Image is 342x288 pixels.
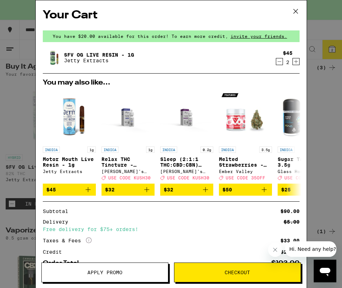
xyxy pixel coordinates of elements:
[43,169,96,174] div: Jetty Extracts
[102,184,155,196] button: Add to bag
[102,146,118,153] p: INDICA
[222,187,232,192] span: $50
[284,219,300,224] div: $5.00
[43,156,96,168] p: Motor Mouth Live Resin - 1g
[167,175,209,180] span: USE CODE KUSH30
[53,34,228,39] span: You have $20.00 available for this order! To earn more credit,
[283,59,292,65] div: 2
[146,146,155,153] p: 1g
[102,90,155,184] a: Open page for Relax THC Tincture - 1000mg from Mary's Medicinals
[43,227,300,232] div: Free delivery for $75+ orders!
[276,58,283,65] button: Decrement
[43,48,63,68] img: SFV OG Live Resin - 1g
[43,249,67,254] div: Credit
[201,146,213,153] p: 0.2g
[259,146,272,153] p: 3.5g
[226,175,265,180] span: USE CODE 35OFF
[102,169,155,174] div: [PERSON_NAME]'s Medicinals
[268,243,282,257] iframe: Close message
[160,169,213,174] div: [PERSON_NAME]'s Medicinals
[87,270,122,275] span: Apply Promo
[174,263,301,282] button: Checkout
[314,260,336,282] iframe: Button to launch messaging window
[43,7,300,23] h2: Your Cart
[219,90,272,184] a: Open page for Melted Strawberries - 3.5g from Ember Valley
[228,34,290,39] span: invite your friends.
[160,184,213,196] button: Add to bag
[43,237,92,244] div: Taxes & Fees
[278,90,331,143] img: Glass House - Sugar Tarts - 3.5g
[102,90,155,143] img: Mary's Medicinals - Relax THC Tincture - 1000mg
[160,90,213,184] a: Open page for Sleep (2:1:1 THC:CBD:CBN) Tincture - 200mg from Mary's Medicinals
[43,90,96,184] a: Open page for Motor Mouth Live Resin - 1g from Jetty Extracts
[284,175,327,180] span: USE CODE KUSH30
[43,209,73,214] div: Subtotal
[219,90,272,143] img: Ember Valley - Melted Strawberries - 3.5g
[41,263,168,282] button: Apply Promo
[278,90,331,184] a: Open page for Sugar Tarts - 3.5g from Glass House
[278,169,331,174] div: Glass House
[278,146,295,153] p: INDICA
[64,58,134,63] p: Jetty Extracts
[219,146,236,153] p: INDICA
[43,79,300,86] h2: You may also like...
[164,187,173,192] span: $32
[283,50,292,56] div: $45
[292,58,300,65] button: Increment
[278,184,331,196] button: Add to bag
[219,184,272,196] button: Add to bag
[105,187,115,192] span: $32
[46,187,56,192] span: $45
[43,260,84,266] div: Order Total
[281,187,291,192] span: $25
[102,156,155,168] p: Relax THC Tincture - 1000mg
[219,169,272,174] div: Ember Valley
[160,156,213,168] p: Sleep (2:1:1 THC:CBD:CBN) Tincture - 200mg
[225,270,250,275] span: Checkout
[43,184,96,196] button: Add to bag
[43,219,73,224] div: Delivery
[108,175,151,180] span: USE CODE KUSH30
[219,156,272,168] p: Melted Strawberries - 3.5g
[280,209,300,214] div: $90.00
[160,146,177,153] p: INDICA
[160,90,213,143] img: Mary's Medicinals - Sleep (2:1:1 THC:CBD:CBN) Tincture - 200mg
[64,52,134,58] a: SFV OG Live Resin - 1g
[43,90,96,143] img: Jetty Extracts - Motor Mouth Live Resin - 1g
[271,260,300,266] div: $103.00
[87,146,96,153] p: 1g
[280,238,300,243] div: $33.00
[278,156,331,168] p: Sugar Tarts - 3.5g
[285,241,336,257] iframe: Message from company
[43,30,300,42] div: You have $20.00 available for this order! To earn more credit,invite your friends.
